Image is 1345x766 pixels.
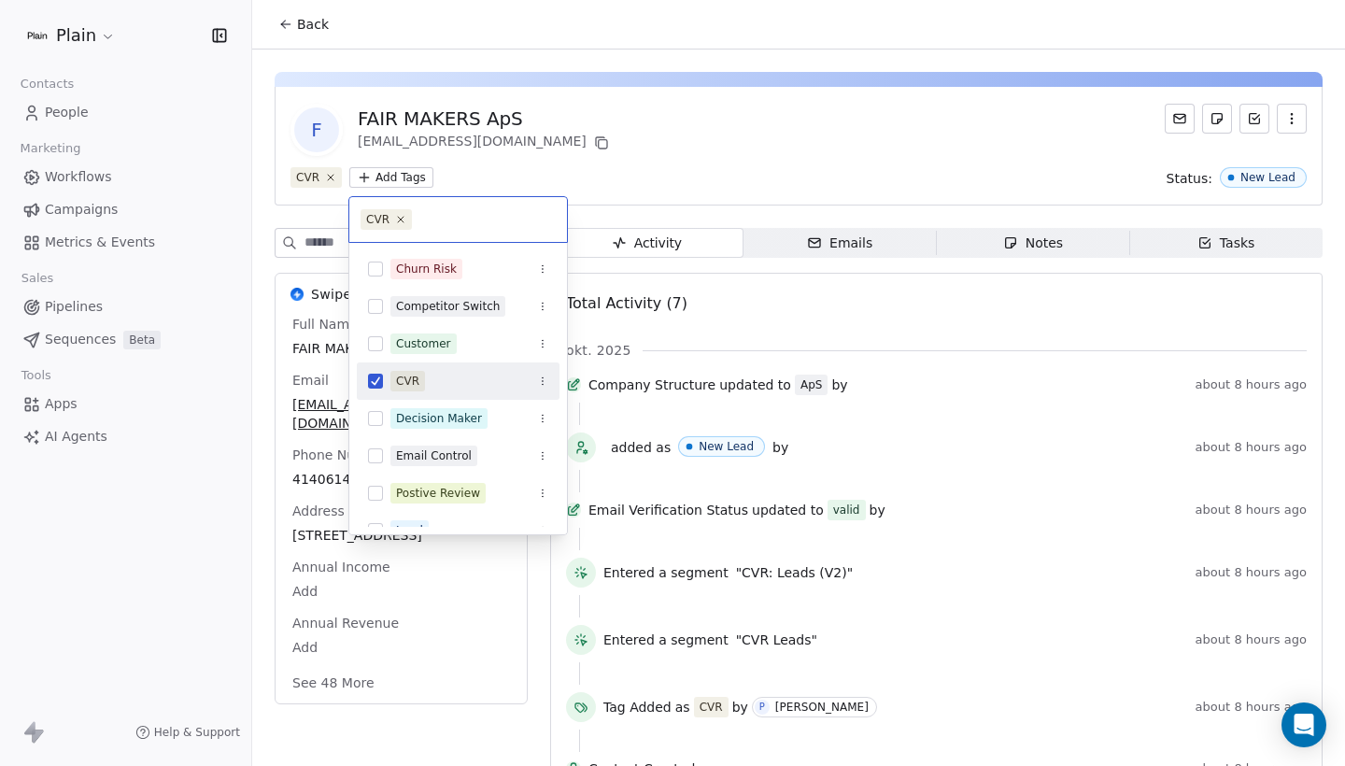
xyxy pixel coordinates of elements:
div: Churn Risk [396,261,457,277]
div: Email Control [396,447,472,464]
div: Lead [396,522,423,539]
div: Customer [396,335,451,352]
div: Decision Maker [396,410,482,427]
div: CVR [396,373,419,390]
div: Competitor Switch [396,298,500,315]
div: CVR [366,211,389,228]
div: Postive Review [396,485,480,502]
